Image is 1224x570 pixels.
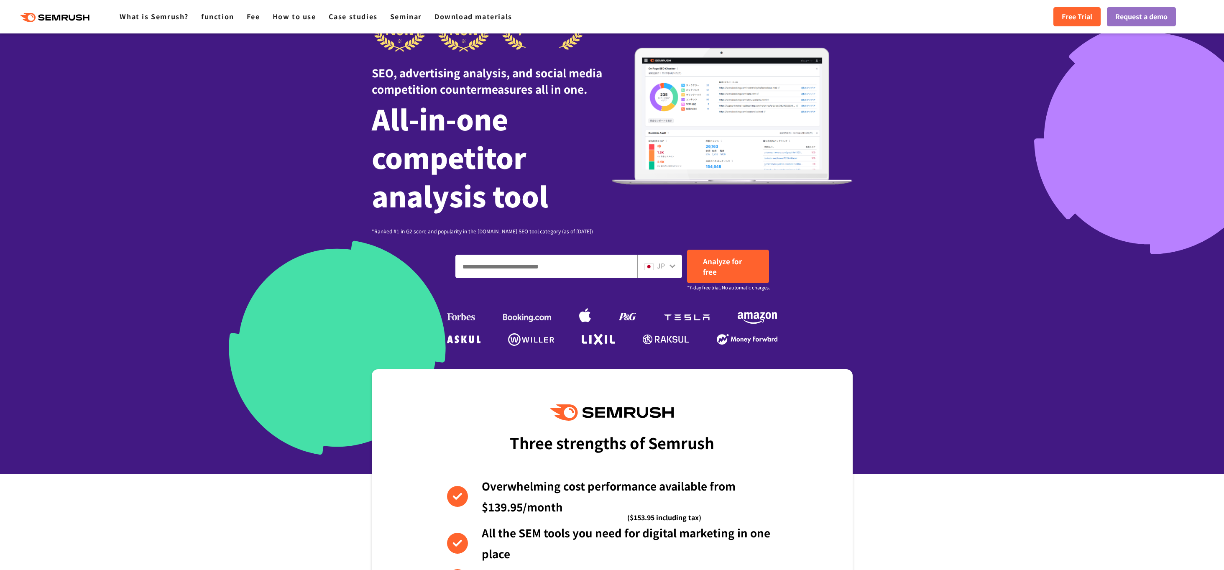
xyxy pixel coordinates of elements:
[273,11,316,21] a: How to use
[482,478,736,514] font: Overwhelming cost performance available from $139.95/month
[372,137,548,215] font: competitor analysis tool
[687,284,770,291] font: *7-day free trial. No automatic charges.
[372,98,508,138] font: All-in-one
[703,256,742,277] font: Analyze for free
[372,65,602,97] font: SEO, advertising analysis, and social media competition countermeasures all in one.
[434,11,512,21] a: Download materials
[247,11,260,21] a: Fee
[456,255,637,278] input: Enter a domain, keyword or URL
[510,432,714,453] font: Three strengths of Semrush
[550,404,673,421] img: Semrush
[687,250,769,283] a: Analyze for free
[1053,7,1101,26] a: Free Trial
[627,512,701,522] font: ($153.95 including tax)
[120,11,189,21] a: What is Semrush?
[482,525,770,561] font: All the SEM tools you need for digital marketing in one place
[1115,11,1168,21] font: Request a demo
[390,11,422,21] a: Seminar
[201,11,234,21] a: function
[1107,7,1176,26] a: Request a demo
[1062,11,1092,21] font: Free Trial
[329,11,378,21] a: Case studies
[372,227,593,235] font: *Ranked #1 in G2 score and popularity in the [DOMAIN_NAME] SEO tool category (as of [DATE])
[657,261,665,271] font: JP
